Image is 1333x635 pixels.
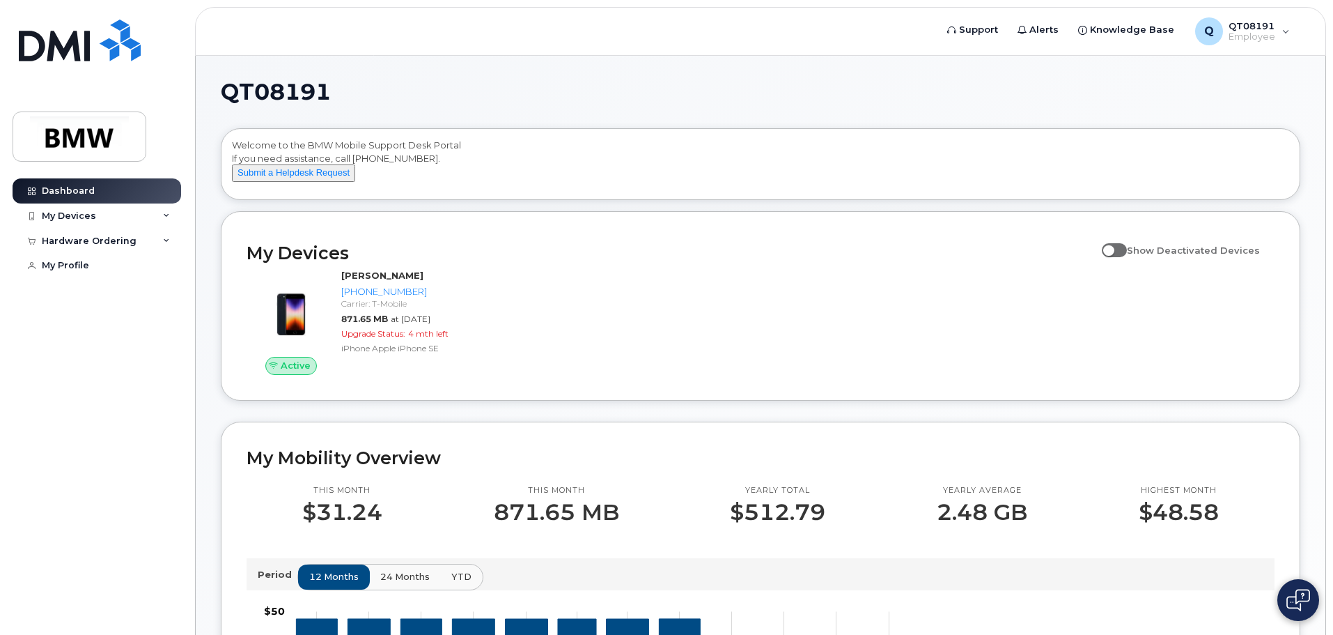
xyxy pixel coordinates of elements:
p: 2.48 GB [937,500,1027,525]
span: 4 mth left [408,328,449,339]
p: $512.79 [730,500,825,525]
a: Submit a Helpdesk Request [232,167,355,178]
button: Submit a Helpdesk Request [232,165,355,182]
h2: My Mobility Overview [247,447,1274,468]
p: Highest month [1139,485,1219,496]
span: 871.65 MB [341,314,388,324]
span: QT08191 [221,82,331,102]
p: This month [302,485,382,496]
a: Active[PERSON_NAME][PHONE_NUMBER]Carrier: T-Mobile871.65 MBat [DATE]Upgrade Status:4 mth leftiPho... [247,269,491,375]
h2: My Devices [247,243,1095,263]
tspan: $50 [264,605,285,618]
span: Upgrade Status: [341,328,405,339]
div: [PHONE_NUMBER] [341,285,485,298]
p: Yearly average [937,485,1027,496]
span: Show Deactivated Devices [1127,245,1260,256]
p: This month [494,485,619,496]
p: Period [258,568,297,581]
strong: [PERSON_NAME] [341,270,423,281]
span: YTD [451,570,471,583]
img: Open chat [1286,589,1310,611]
span: Active [281,359,311,372]
div: Carrier: T-Mobile [341,298,485,309]
div: iPhone Apple iPhone SE [341,342,485,354]
img: image20231002-3703462-10zne2t.jpeg [258,276,325,343]
p: $31.24 [302,500,382,525]
p: Yearly total [730,485,825,496]
p: $48.58 [1139,500,1219,525]
span: 24 months [380,570,430,583]
span: at [DATE] [391,314,430,324]
input: Show Deactivated Devices [1102,237,1113,248]
div: Welcome to the BMW Mobile Support Desk Portal If you need assistance, call [PHONE_NUMBER]. [232,139,1289,194]
p: 871.65 MB [494,500,619,525]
